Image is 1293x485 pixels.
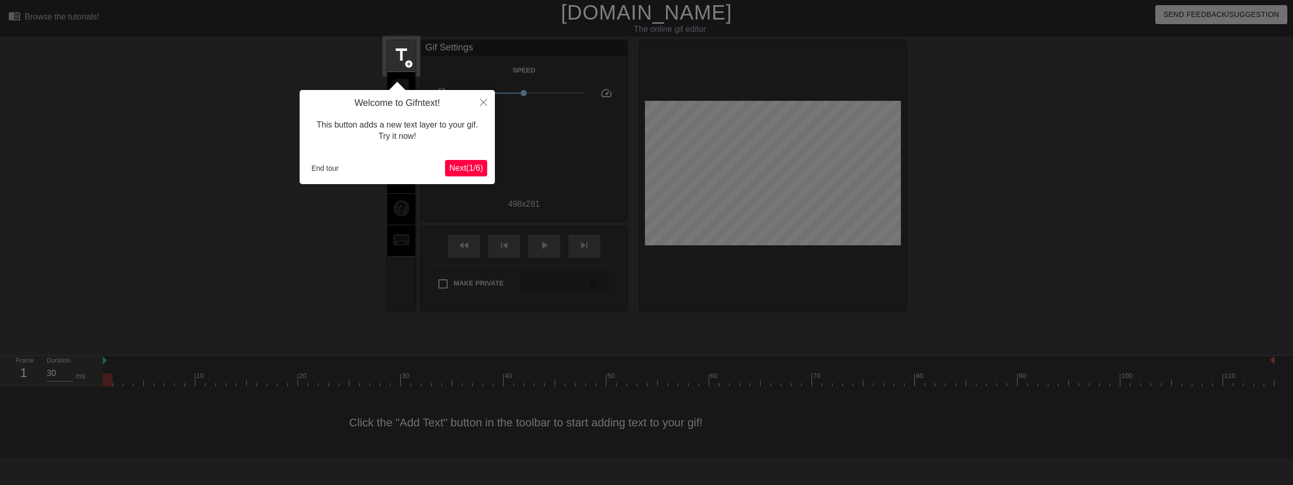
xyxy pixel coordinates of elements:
button: Close [472,90,495,114]
h4: Welcome to Gifntext! [307,98,487,109]
span: Next ( 1 / 6 ) [449,164,483,172]
button: End tour [307,160,343,176]
div: This button adds a new text layer to your gif. Try it now! [307,109,487,153]
button: Next [445,160,487,176]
